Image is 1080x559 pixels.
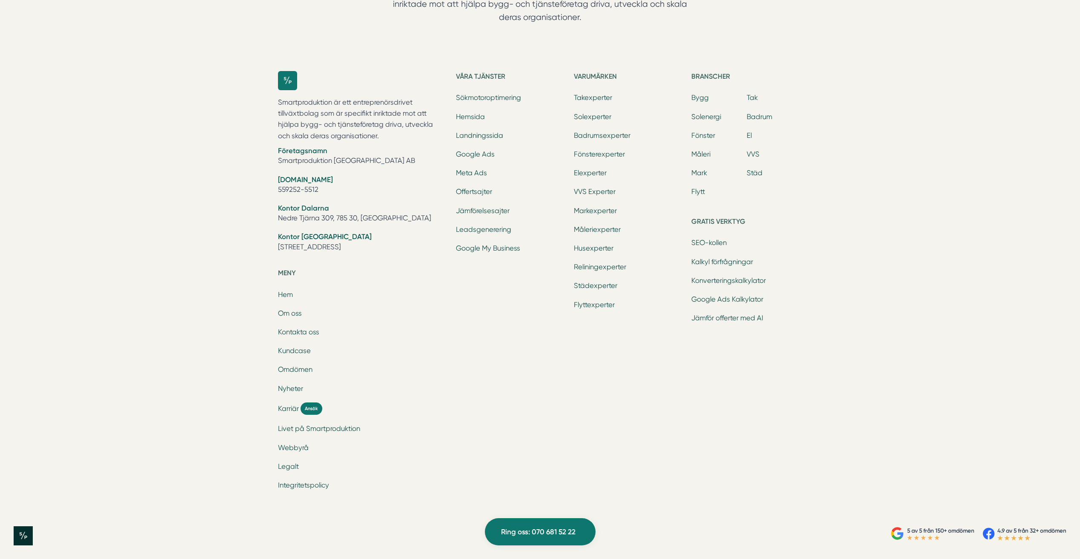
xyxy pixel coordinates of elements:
strong: [DOMAIN_NAME] [278,175,333,184]
a: Elexperter [574,169,607,177]
span: Karriär [278,404,299,414]
li: [STREET_ADDRESS] [278,232,446,254]
p: 5 av 5 från 150+ omdömen [907,526,974,535]
a: Hemsida [456,113,485,121]
a: Flytt [691,188,705,196]
a: Kundcase [278,347,311,355]
h5: Branscher [691,71,802,85]
span: Ansök [301,402,322,415]
li: 559252-5512 [278,175,446,197]
a: Solexperter [574,113,611,121]
a: SEO-kollen [691,239,727,247]
a: Tak [747,94,758,102]
a: Om oss [278,309,302,317]
a: Badrum [747,113,772,121]
a: Offertsajter [456,188,492,196]
a: VVS [747,150,759,158]
a: Meta Ads [456,169,487,177]
strong: Kontor Dalarna [278,204,329,212]
a: Måleriexperter [574,225,621,234]
a: Livet på Smartproduktion [278,425,360,433]
a: Solenergi [691,113,721,121]
a: Jämför offerter med AI [691,314,763,322]
strong: Företagsnamn [278,146,327,155]
h5: Meny [278,268,446,281]
a: El [747,131,752,140]
h5: Varumärken [574,71,685,85]
a: VVS Experter [574,188,616,196]
a: Flyttexperter [574,301,615,309]
a: Omdömen [278,365,312,374]
a: Husexperter [574,244,613,252]
a: Mark [691,169,707,177]
h5: Gratis verktyg [691,216,802,230]
a: Nyheter [278,385,303,393]
a: Måleri [691,150,710,158]
a: Kontakta oss [278,328,319,336]
a: Jämförelsesajter [456,207,510,215]
a: Badrumsexperter [574,131,630,140]
a: Markexperter [574,207,617,215]
a: Fönster [691,131,715,140]
a: Legalt [278,462,299,471]
strong: Kontor [GEOGRAPHIC_DATA] [278,232,372,241]
a: Landningssida [456,131,503,140]
h5: Våra tjänster [456,71,567,85]
a: Kalkyl förfrågningar [691,258,753,266]
a: Integritetspolicy [278,481,329,489]
a: Google Ads Kalkylator [691,295,763,303]
a: Leadsgenerering [456,225,511,234]
a: Takexperter [574,94,612,102]
a: Städ [747,169,762,177]
a: Bygg [691,94,709,102]
a: Sökmotoroptimering [456,94,521,102]
p: Smartproduktion är ett entreprenörsdrivet tillväxtbolag som är specifikt inriktade mot att hjälpa... [278,97,446,142]
li: Nedre Tjärna 309, 785 30, [GEOGRAPHIC_DATA] [278,203,446,225]
p: 4.9 av 5 från 32+ omdömen [997,526,1066,535]
span: Ring oss: 070 681 52 22 [501,526,576,538]
a: Ring oss: 070 681 52 22 [485,518,596,545]
a: Google Ads [456,150,495,158]
a: Webbyrå [278,444,309,452]
a: Karriär Ansök [278,402,446,415]
a: Reliningexperter [574,263,626,271]
a: Hem [278,291,293,299]
li: Smartproduktion [GEOGRAPHIC_DATA] AB [278,146,446,168]
a: Google My Business [456,244,520,252]
a: Konverteringskalkylator [691,277,766,285]
a: Fönsterexperter [574,150,625,158]
a: Städexperter [574,282,617,290]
